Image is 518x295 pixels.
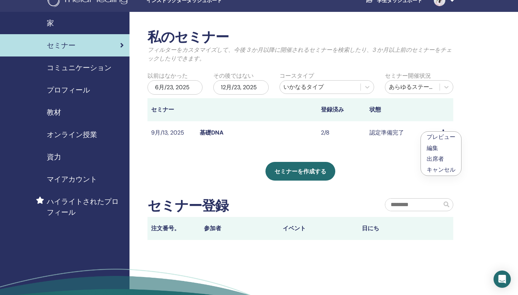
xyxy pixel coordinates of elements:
th: イベント [279,217,358,240]
span: コミュニケーション [47,62,112,73]
div: いかなるタイプ [283,83,357,91]
label: 以前はなかった [147,72,188,80]
th: 登録済み [317,98,366,121]
div: あらゆるステータス [389,83,436,91]
label: その後ではない [213,72,254,80]
a: 編集 [427,144,438,152]
td: 9月/13, 2025 [147,121,196,145]
th: 注文番号。 [147,217,200,240]
label: コースタイプ [280,72,314,80]
a: 基礎DNA [200,129,223,136]
h2: 私のセミナー [147,29,453,46]
a: プレビュー [427,133,455,141]
span: プロフィール [47,85,90,95]
th: 参加者 [200,217,280,240]
div: 6月/23, 2025 [147,80,203,95]
span: オンライン授業 [47,129,97,140]
span: 家 [47,18,54,28]
p: フィルターをカスタマイズして、今後 3 か月以降に開催されるセミナーを検索したり、3 か月以上前のセミナーをチェックしたりできます。 [147,46,453,63]
span: 教材 [47,107,61,118]
h2: セミナー登録 [147,198,228,214]
label: セミナー開催状況 [385,72,431,80]
a: セミナーを作成する [265,162,335,181]
span: ハイライトされたプロフィール [47,196,124,218]
span: セミナー [47,40,76,51]
span: 資力 [47,151,61,162]
div: Open Intercom Messenger [494,271,511,288]
a: 出席者 [427,155,444,163]
td: 2/8 [317,121,366,145]
p: キャンセル [427,165,455,174]
div: 12月/23, 2025 [213,80,268,95]
span: セミナーを作成する [274,168,326,175]
span: マイアカウント [47,174,97,185]
th: 日にち [358,217,437,240]
td: 認定準備完了 [366,121,439,145]
th: 状態 [366,98,439,121]
th: セミナー [147,98,196,121]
